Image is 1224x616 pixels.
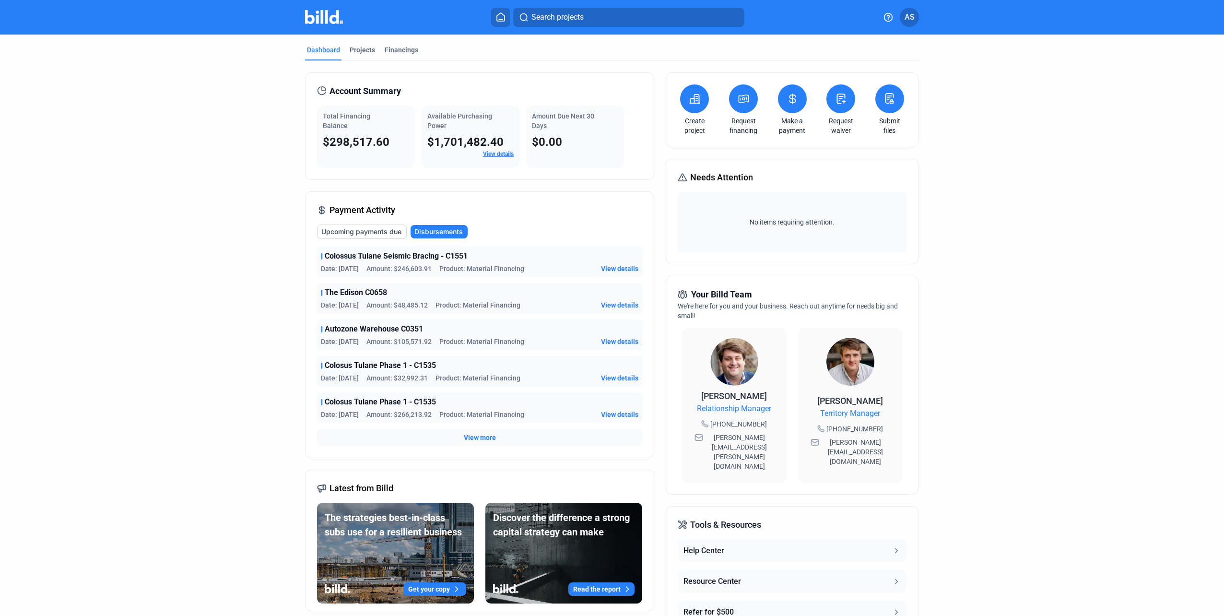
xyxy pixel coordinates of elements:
[900,8,919,27] button: AS
[321,410,359,419] span: Date: [DATE]
[439,410,524,419] span: Product: Material Financing
[568,582,635,596] button: Read the report
[493,510,635,539] div: Discover the difference a strong capital strategy can make
[601,300,638,310] button: View details
[824,116,858,135] a: Request waiver
[532,135,562,149] span: $0.00
[323,112,370,130] span: Total Financing Balance
[435,300,520,310] span: Product: Material Financing
[435,373,520,383] span: Product: Material Financing
[350,45,375,55] div: Projects
[513,8,744,27] button: Search projects
[683,576,741,587] div: Resource Center
[820,408,880,419] span: Territory Manager
[366,410,432,419] span: Amount: $266,213.92
[821,438,890,466] span: [PERSON_NAME][EMAIL_ADDRESS][DOMAIN_NAME]
[411,225,468,238] button: Disbursements
[710,338,758,386] img: Relationship Manager
[330,84,401,98] span: Account Summary
[321,337,359,346] span: Date: [DATE]
[325,360,436,371] span: Colosus Tulane Phase 1 - C1535
[678,570,906,593] button: Resource Center
[905,12,915,23] span: AS
[439,337,524,346] span: Product: Material Financing
[826,338,874,386] img: Territory Manager
[321,300,359,310] span: Date: [DATE]
[678,539,906,562] button: Help Center
[601,373,638,383] button: View details
[701,391,767,401] span: [PERSON_NAME]
[439,264,524,273] span: Product: Material Financing
[427,112,492,130] span: Available Purchasing Power
[330,203,395,217] span: Payment Activity
[427,135,504,149] span: $1,701,482.40
[601,264,638,273] button: View details
[325,287,387,298] span: The Edison C0658
[321,227,401,237] span: Upcoming payments due
[464,433,496,442] button: View more
[826,424,883,434] span: [PHONE_NUMBER]
[678,302,898,320] span: We're here for you and your business. Reach out anytime for needs big and small!
[330,482,393,495] span: Latest from Billd
[690,171,753,184] span: Needs Attention
[366,300,428,310] span: Amount: $48,485.12
[366,337,432,346] span: Amount: $105,571.92
[531,12,584,23] span: Search projects
[873,116,906,135] a: Submit files
[705,433,774,471] span: [PERSON_NAME][EMAIL_ADDRESS][PERSON_NAME][DOMAIN_NAME]
[321,373,359,383] span: Date: [DATE]
[727,116,760,135] a: Request financing
[710,419,767,429] span: [PHONE_NUMBER]
[325,323,423,335] span: Autozone Warehouse C0351
[601,410,638,419] button: View details
[385,45,418,55] div: Financings
[414,227,463,237] span: Disbursements
[483,151,514,157] a: View details
[317,225,407,239] button: Upcoming payments due
[601,337,638,346] button: View details
[321,264,359,273] span: Date: [DATE]
[325,510,466,539] div: The strategies best-in-class subs use for a resilient business
[366,264,432,273] span: Amount: $246,603.91
[691,288,752,301] span: Your Billd Team
[325,250,468,262] span: Colossus Tulane Seismic Bracing - C1551
[403,582,466,596] button: Get your copy
[690,518,761,532] span: Tools & Resources
[366,373,428,383] span: Amount: $32,992.31
[323,135,389,149] span: $298,517.60
[305,10,343,24] img: Billd Company Logo
[697,403,771,415] span: Relationship Manager
[683,545,724,557] div: Help Center
[532,112,594,130] span: Amount Due Next 30 Days
[678,116,711,135] a: Create project
[682,217,902,227] span: No items requiring attention.
[776,116,809,135] a: Make a payment
[325,396,436,408] span: Colosus Tulane Phase 1 - C1535
[307,45,340,55] div: Dashboard
[817,396,883,406] span: [PERSON_NAME]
